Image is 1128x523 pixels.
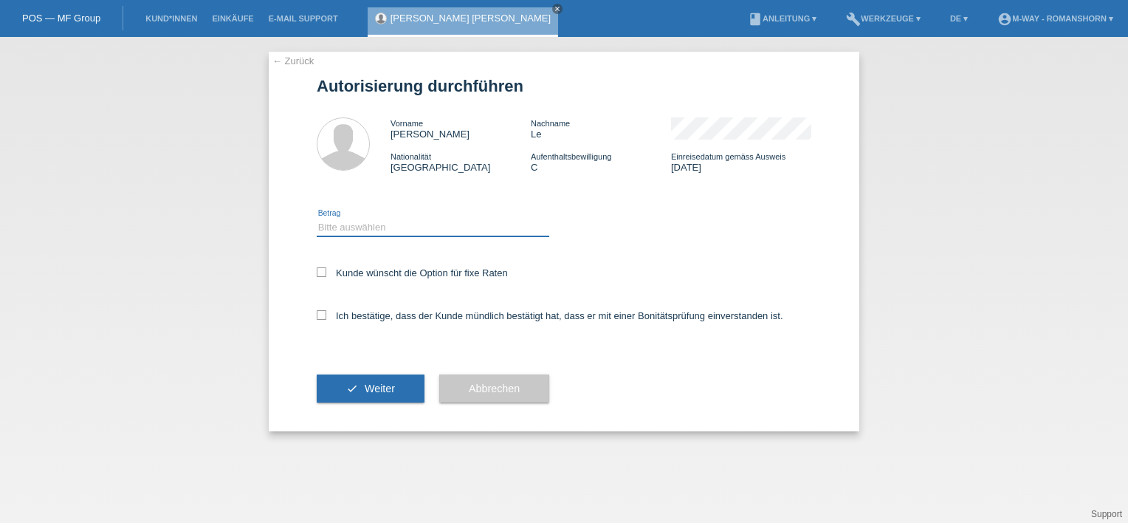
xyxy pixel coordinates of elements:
a: Einkäufe [204,14,261,23]
span: Weiter [365,383,395,394]
button: Abbrechen [439,375,549,403]
a: [PERSON_NAME] [PERSON_NAME] [391,13,551,24]
i: account_circle [997,12,1012,27]
span: Vorname [391,119,423,128]
i: build [846,12,861,27]
div: [DATE] [671,151,811,173]
span: Nachname [531,119,570,128]
label: Kunde wünscht die Option für fixe Raten [317,267,508,278]
button: check Weiter [317,375,424,403]
a: POS — MF Group [22,13,100,24]
span: Nationalität [391,152,431,161]
i: book [748,12,763,27]
span: Einreisedatum gemäss Ausweis [671,152,785,161]
a: DE ▾ [943,14,975,23]
div: C [531,151,671,173]
a: bookAnleitung ▾ [740,14,824,23]
label: Ich bestätige, dass der Kunde mündlich bestätigt hat, dass er mit einer Bonitätsprüfung einversta... [317,310,783,321]
a: buildWerkzeuge ▾ [839,14,928,23]
a: close [552,4,563,14]
div: Le [531,117,671,140]
div: [GEOGRAPHIC_DATA] [391,151,531,173]
span: Abbrechen [469,383,520,394]
span: Aufenthaltsbewilligung [531,152,611,161]
div: [PERSON_NAME] [391,117,531,140]
h1: Autorisierung durchführen [317,77,811,95]
a: Kund*innen [138,14,204,23]
a: Support [1091,509,1122,519]
a: ← Zurück [272,55,314,66]
i: close [554,5,561,13]
i: check [346,383,358,394]
a: E-Mail Support [261,14,345,23]
a: account_circlem-way - Romanshorn ▾ [990,14,1121,23]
